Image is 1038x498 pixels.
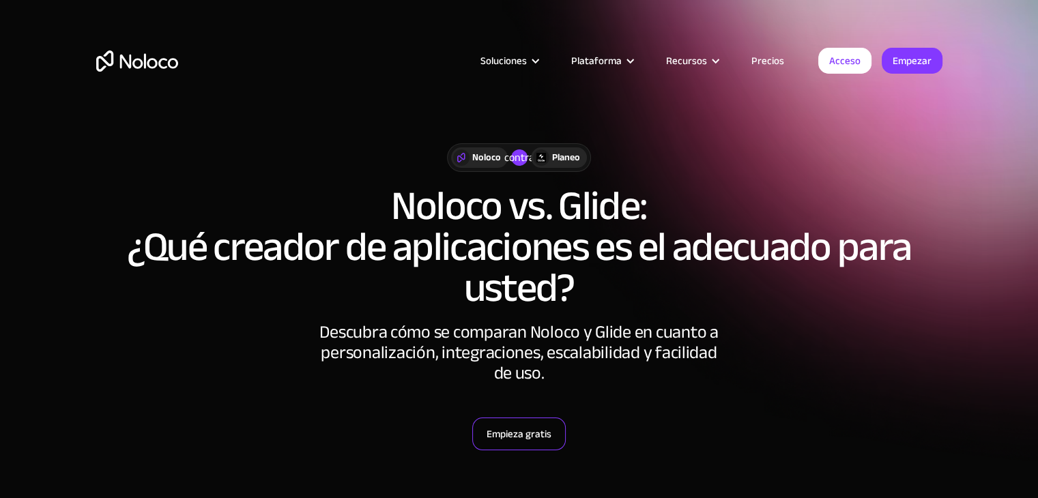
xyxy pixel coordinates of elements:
font: Planeo [552,148,580,166]
div: Plataforma [554,52,649,70]
a: Empieza gratis [472,418,566,450]
font: contra [504,147,534,168]
a: hogar [96,50,178,72]
a: Empezar [882,48,942,74]
font: Noloco [472,148,501,166]
font: Recursos [666,51,707,70]
font: Descubra cómo se comparan Noloco y Glide en cuanto a personalización, integraciones, escalabilida... [319,315,718,390]
font: ¿Qué creador de aplicaciones es el adecuado para usted? [127,209,911,326]
div: Soluciones [463,52,554,70]
font: Acceso [829,51,861,70]
a: Precios [734,52,801,70]
div: Recursos [649,52,734,70]
font: Soluciones [480,51,527,70]
font: Noloco vs. Glide: [391,168,647,244]
a: Acceso [818,48,871,74]
font: Precios [751,51,784,70]
font: Empieza gratis [487,424,551,443]
font: Plataforma [571,51,622,70]
font: Empezar [893,51,932,70]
